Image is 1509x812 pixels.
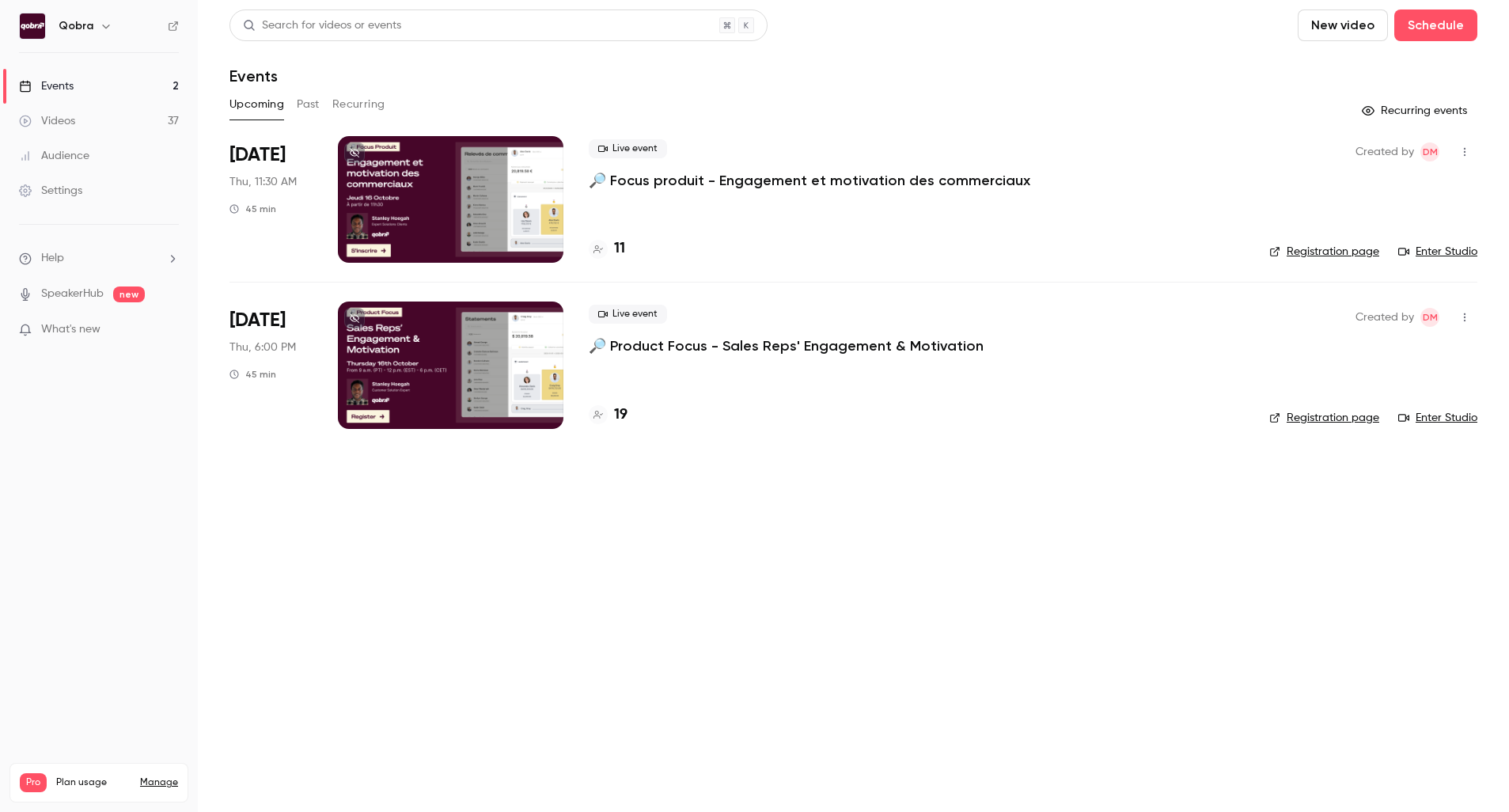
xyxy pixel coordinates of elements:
[229,203,276,215] div: 45 min
[229,142,286,168] span: [DATE]
[229,174,297,190] span: Thu, 11:30 AM
[1420,142,1439,161] span: Dylan Manceau
[41,250,64,267] span: Help
[1298,9,1388,41] button: New video
[332,92,385,117] button: Recurring
[160,323,179,337] iframe: Noticeable Trigger
[243,17,401,34] div: Search for videos or events
[1423,142,1438,161] span: DM
[19,113,75,129] div: Videos
[20,13,45,39] img: Qobra
[589,238,625,260] a: 11
[614,404,627,426] h4: 19
[589,336,984,355] a: 🔎 Product Focus - Sales Reps' Engagement & Motivation
[229,136,313,263] div: Oct 16 Thu, 11:30 AM (Europe/Paris)
[1423,308,1438,327] span: DM
[20,773,47,792] span: Pro
[589,404,627,426] a: 19
[297,92,320,117] button: Past
[1355,98,1477,123] button: Recurring events
[41,321,100,338] span: What's new
[1355,142,1414,161] span: Created by
[1269,244,1379,260] a: Registration page
[1398,244,1477,260] a: Enter Studio
[19,183,82,199] div: Settings
[589,305,667,324] span: Live event
[59,18,93,34] h6: Qobra
[1355,308,1414,327] span: Created by
[589,171,1030,190] a: 🔎 Focus produit - Engagement et motivation des commerciaux
[19,148,89,164] div: Audience
[1398,410,1477,426] a: Enter Studio
[1420,308,1439,327] span: Dylan Manceau
[1269,410,1379,426] a: Registration page
[229,66,278,85] h1: Events
[1394,9,1477,41] button: Schedule
[614,238,625,260] h4: 11
[229,368,276,381] div: 45 min
[19,78,74,94] div: Events
[56,776,131,789] span: Plan usage
[19,250,179,267] li: help-dropdown-opener
[140,776,178,789] a: Manage
[229,302,313,428] div: Oct 16 Thu, 6:00 PM (Europe/Paris)
[229,308,286,333] span: [DATE]
[41,286,104,302] a: SpeakerHub
[113,286,145,302] span: new
[229,340,296,355] span: Thu, 6:00 PM
[229,92,284,117] button: Upcoming
[589,139,667,158] span: Live event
